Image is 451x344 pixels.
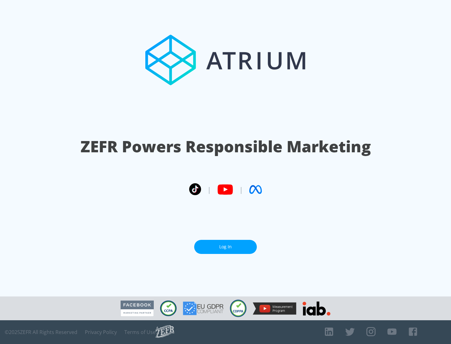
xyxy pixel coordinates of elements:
span: | [207,185,211,194]
img: YouTube Measurement Program [253,302,296,315]
h1: ZEFR Powers Responsible Marketing [80,136,371,157]
img: COPPA Compliant [230,300,246,317]
img: IAB [303,301,330,316]
img: GDPR Compliant [183,301,224,315]
span: | [239,185,243,194]
img: Facebook Marketing Partner [121,301,154,316]
a: Terms of Use [124,329,156,335]
img: CCPA Compliant [160,301,177,316]
a: Log In [194,240,257,254]
span: © 2025 ZEFR All Rights Reserved [5,329,77,335]
a: Privacy Policy [85,329,117,335]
